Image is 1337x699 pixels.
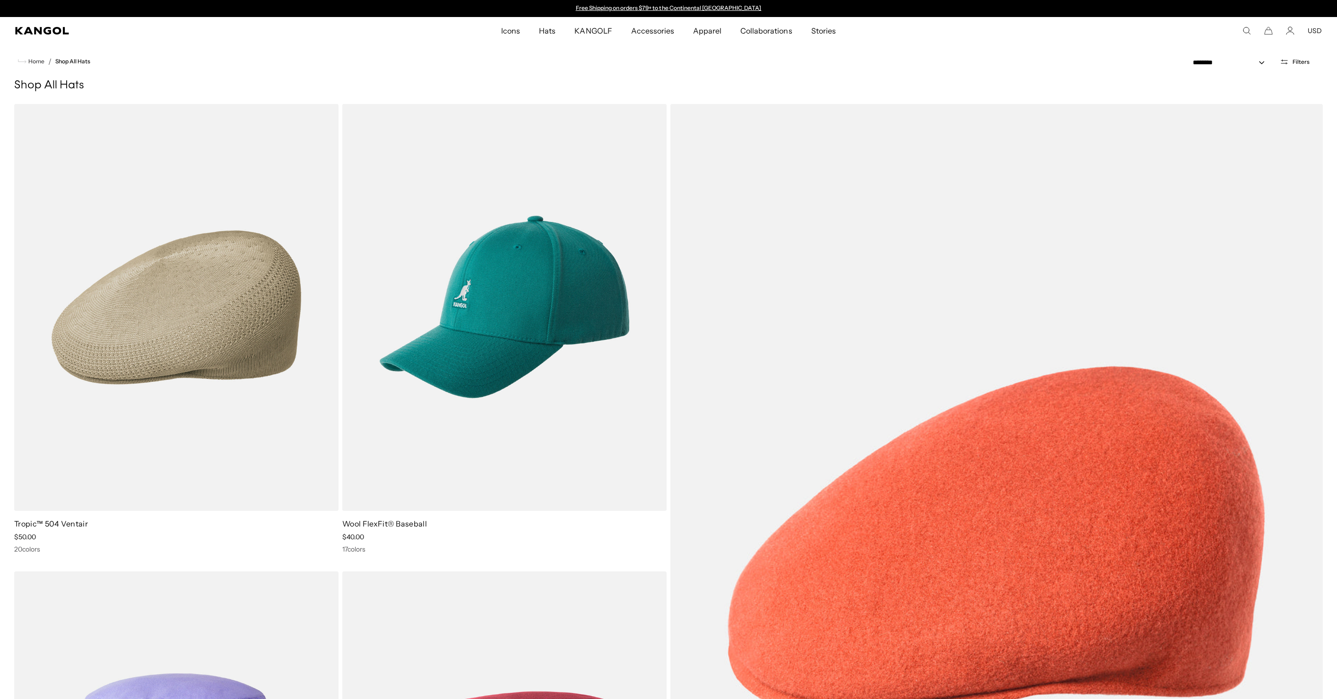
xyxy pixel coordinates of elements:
[1242,26,1251,35] summary: Search here
[731,17,801,44] a: Collaborations
[44,56,52,67] li: /
[1308,26,1322,35] button: USD
[14,78,1323,93] h1: Shop All Hats
[14,533,36,541] span: $50.00
[622,17,684,44] a: Accessories
[530,17,565,44] a: Hats
[571,5,766,12] slideshow-component: Announcement bar
[26,58,44,65] span: Home
[571,5,766,12] div: Announcement
[342,533,364,541] span: $40.00
[55,58,90,65] a: Shop All Hats
[684,17,731,44] a: Apparel
[18,57,44,66] a: Home
[342,545,667,553] div: 17 colors
[811,17,836,44] span: Stories
[576,4,762,11] a: Free Shipping on orders $79+ to the Continental [GEOGRAPHIC_DATA]
[539,17,556,44] span: Hats
[1274,58,1315,66] button: Open filters
[1293,59,1310,65] span: Filters
[15,27,333,35] a: Kangol
[342,104,667,511] img: Wool FlexFit® Baseball
[631,17,674,44] span: Accessories
[1264,26,1273,35] button: Cart
[802,17,845,44] a: Stories
[565,17,621,44] a: KANGOLF
[571,5,766,12] div: 1 of 2
[14,519,88,528] a: Tropic™ 504 Ventair
[1189,58,1274,68] select: Sort by: Featured
[492,17,530,44] a: Icons
[14,104,339,511] img: Tropic™ 504 Ventair
[1286,26,1294,35] a: Account
[14,545,339,553] div: 20 colors
[501,17,520,44] span: Icons
[740,17,792,44] span: Collaborations
[693,17,721,44] span: Apparel
[342,519,427,528] a: Wool FlexFit® Baseball
[574,17,612,44] span: KANGOLF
